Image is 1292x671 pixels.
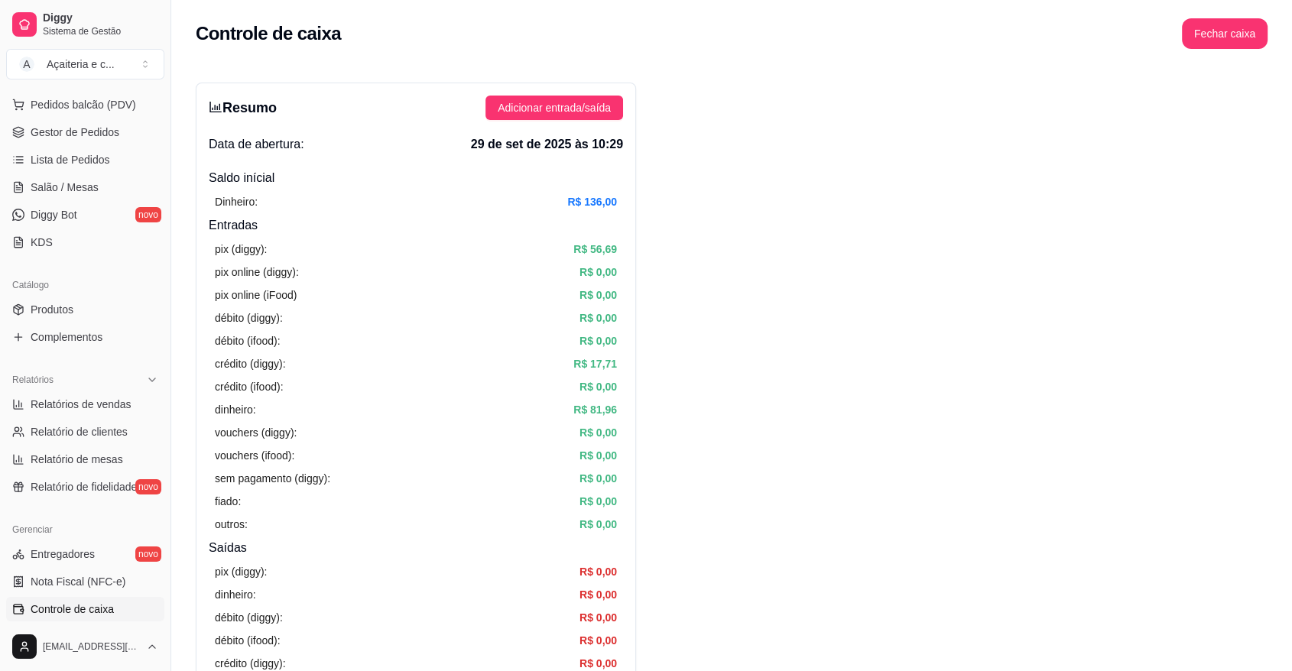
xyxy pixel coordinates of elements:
article: outros: [215,516,248,533]
a: Gestor de Pedidos [6,120,164,144]
span: Gestor de Pedidos [31,125,119,140]
article: R$ 0,00 [579,332,617,349]
span: KDS [31,235,53,250]
article: R$ 136,00 [567,193,617,210]
h4: Entradas [209,216,623,235]
button: [EMAIL_ADDRESS][DOMAIN_NAME] [6,628,164,665]
span: Relatório de clientes [31,424,128,439]
h3: Resumo [209,97,277,118]
span: Lista de Pedidos [31,152,110,167]
span: Nota Fiscal (NFC-e) [31,574,125,589]
article: R$ 56,69 [573,241,617,258]
span: Relatórios de vendas [31,397,131,412]
article: R$ 0,00 [579,470,617,487]
a: Relatórios de vendas [6,392,164,417]
article: R$ 81,96 [573,401,617,418]
span: Sistema de Gestão [43,25,158,37]
span: Diggy [43,11,158,25]
span: Adicionar entrada/saída [498,99,611,116]
span: Pedidos balcão (PDV) [31,97,136,112]
article: pix online (iFood) [215,287,297,303]
div: Gerenciar [6,517,164,542]
article: pix (diggy): [215,563,267,580]
article: R$ 0,00 [579,493,617,510]
span: 29 de set de 2025 às 10:29 [471,135,623,154]
article: vouchers (diggy): [215,424,297,441]
article: sem pagamento (diggy): [215,470,330,487]
a: Complementos [6,325,164,349]
article: R$ 17,71 [573,355,617,372]
button: Select a team [6,49,164,79]
a: Nota Fiscal (NFC-e) [6,569,164,594]
button: Pedidos balcão (PDV) [6,92,164,117]
a: DiggySistema de Gestão [6,6,164,43]
article: fiado: [215,493,241,510]
span: [EMAIL_ADDRESS][DOMAIN_NAME] [43,640,140,653]
a: Salão / Mesas [6,175,164,199]
span: A [19,57,34,72]
span: Salão / Mesas [31,180,99,195]
article: R$ 0,00 [579,586,617,603]
article: pix online (diggy): [215,264,299,280]
article: R$ 0,00 [579,287,617,303]
span: Entregadores [31,546,95,562]
article: R$ 0,00 [579,378,617,395]
div: Catálogo [6,273,164,297]
span: Relatório de fidelidade [31,479,137,494]
article: pix (diggy): [215,241,267,258]
a: KDS [6,230,164,254]
h4: Saldo inícial [209,169,623,187]
h2: Controle de caixa [196,21,341,46]
article: R$ 0,00 [579,264,617,280]
article: débito (ifood): [215,632,281,649]
a: Diggy Botnovo [6,203,164,227]
article: dinheiro: [215,401,256,418]
a: Relatório de clientes [6,420,164,444]
div: Açaiteria e c ... [47,57,115,72]
article: dinheiro: [215,586,256,603]
span: Produtos [31,302,73,317]
span: Controle de caixa [31,601,114,617]
article: Dinheiro: [215,193,258,210]
span: Relatórios [12,374,54,386]
article: R$ 0,00 [579,563,617,580]
a: Controle de caixa [6,597,164,621]
button: Adicionar entrada/saída [485,96,623,120]
article: R$ 0,00 [579,609,617,626]
article: R$ 0,00 [579,516,617,533]
article: débito (diggy): [215,310,283,326]
article: crédito (ifood): [215,378,283,395]
span: bar-chart [209,100,222,114]
article: vouchers (ifood): [215,447,294,464]
span: Diggy Bot [31,207,77,222]
a: Lista de Pedidos [6,147,164,172]
span: Complementos [31,329,102,345]
button: Fechar caixa [1182,18,1268,49]
article: R$ 0,00 [579,632,617,649]
a: Entregadoresnovo [6,542,164,566]
a: Relatório de mesas [6,447,164,472]
article: débito (diggy): [215,609,283,626]
a: Relatório de fidelidadenovo [6,475,164,499]
article: R$ 0,00 [579,310,617,326]
article: R$ 0,00 [579,424,617,441]
h4: Saídas [209,539,623,557]
article: crédito (diggy): [215,355,286,372]
span: Relatório de mesas [31,452,123,467]
a: Produtos [6,297,164,322]
article: débito (ifood): [215,332,281,349]
article: R$ 0,00 [579,447,617,464]
span: Data de abertura: [209,135,304,154]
